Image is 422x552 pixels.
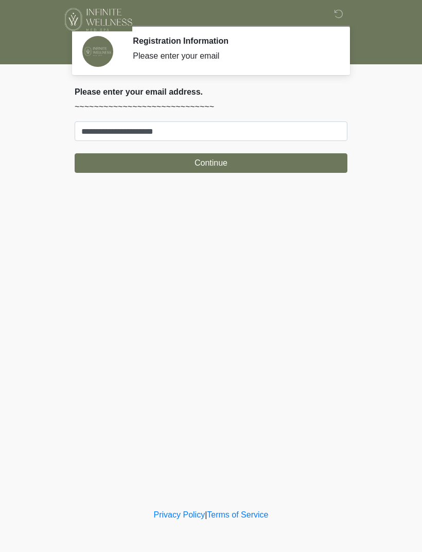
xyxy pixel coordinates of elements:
[75,101,347,113] p: ~~~~~~~~~~~~~~~~~~~~~~~~~~~~~
[207,510,268,519] a: Terms of Service
[133,36,332,46] h2: Registration Information
[75,87,347,97] h2: Please enter your email address.
[205,510,207,519] a: |
[133,50,332,62] div: Please enter your email
[154,510,205,519] a: Privacy Policy
[82,36,113,67] img: Agent Avatar
[64,8,132,31] img: Infinite Wellness Med Spa Logo
[75,153,347,173] button: Continue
